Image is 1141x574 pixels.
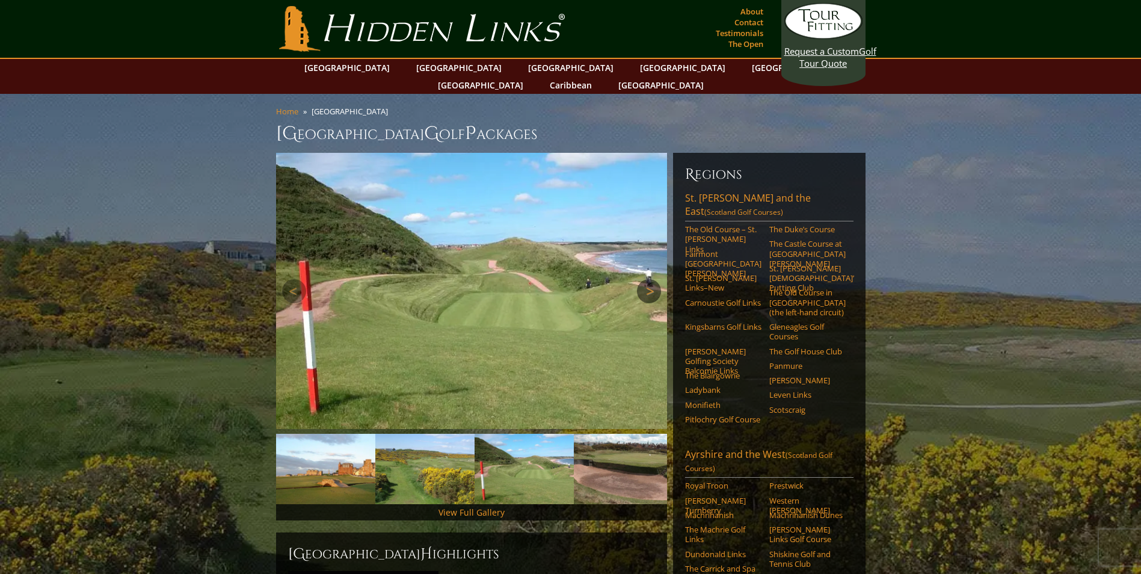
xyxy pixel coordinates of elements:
[276,106,298,117] a: Home
[713,25,766,42] a: Testimonials
[769,510,846,520] a: Machrihanish Dunes
[685,448,853,478] a: Ayrshire and the West(Scotland Golf Courses)
[737,3,766,20] a: About
[731,14,766,31] a: Contact
[410,59,508,76] a: [GEOGRAPHIC_DATA]
[522,59,620,76] a: [GEOGRAPHIC_DATA]
[685,322,761,332] a: Kingsbarns Golf Links
[424,122,439,146] span: G
[685,191,853,221] a: St. [PERSON_NAME] and the East(Scotland Golf Courses)
[769,264,846,293] a: St. [PERSON_NAME] [DEMOGRAPHIC_DATA]’ Putting Club
[685,549,761,559] a: Dundonald Links
[704,207,783,217] span: (Scotland Golf Courses)
[769,390,846,400] a: Leven Links
[769,549,846,569] a: Shiskine Golf and Tennis Club
[438,507,505,518] a: View Full Gallery
[685,496,761,516] a: [PERSON_NAME] Turnberry
[276,122,866,146] h1: [GEOGRAPHIC_DATA] olf ackages
[769,347,846,356] a: The Golf House Club
[685,564,761,573] a: The Carrick and Spa
[685,371,761,380] a: The Blairgowrie
[685,525,761,545] a: The Machrie Golf Links
[769,481,846,490] a: Prestwick
[769,239,846,268] a: The Castle Course at [GEOGRAPHIC_DATA][PERSON_NAME]
[784,3,863,69] a: Request a CustomGolf Tour Quote
[544,76,598,94] a: Caribbean
[685,510,761,520] a: Machrihanish
[685,273,761,293] a: St. [PERSON_NAME] Links–New
[769,224,846,234] a: The Duke’s Course
[420,545,432,564] span: H
[685,165,853,184] h6: Regions
[432,76,529,94] a: [GEOGRAPHIC_DATA]
[637,279,661,303] a: Next
[685,249,761,279] a: Fairmont [GEOGRAPHIC_DATA][PERSON_NAME]
[634,59,731,76] a: [GEOGRAPHIC_DATA]
[769,322,846,342] a: Gleneagles Golf Courses
[685,385,761,395] a: Ladybank
[612,76,710,94] a: [GEOGRAPHIC_DATA]
[784,45,859,57] span: Request a Custom
[685,450,832,474] span: (Scotland Golf Courses)
[685,415,761,424] a: Pitlochry Golf Course
[685,347,761,376] a: [PERSON_NAME] Golfing Society Balcomie Links
[769,405,846,415] a: Scotscraig
[769,361,846,371] a: Panmure
[746,59,843,76] a: [GEOGRAPHIC_DATA]
[685,298,761,307] a: Carnoustie Golf Links
[312,106,393,117] li: [GEOGRAPHIC_DATA]
[288,545,655,564] h2: [GEOGRAPHIC_DATA] ighlights
[685,400,761,410] a: Monifieth
[465,122,476,146] span: P
[769,288,846,317] a: The Old Course in [GEOGRAPHIC_DATA] (the left-hand circuit)
[725,35,766,52] a: The Open
[685,481,761,490] a: Royal Troon
[769,496,846,516] a: Western [PERSON_NAME]
[769,525,846,545] a: [PERSON_NAME] Links Golf Course
[298,59,396,76] a: [GEOGRAPHIC_DATA]
[685,224,761,254] a: The Old Course – St. [PERSON_NAME] Links
[282,279,306,303] a: Previous
[769,375,846,385] a: [PERSON_NAME]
